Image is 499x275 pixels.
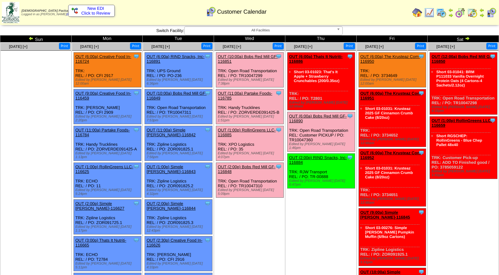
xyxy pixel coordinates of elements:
img: Tooltip [133,90,139,96]
a: OUT (10:00a) Bobs Red Mill GF-116849 [146,91,206,100]
a: Short 03-01031: Krusteaz 2025 GF Cinnamon Crumb Cake (8/20oz) [365,106,413,120]
a: OUT (6:00a) Thats It Nutriti-116886 [289,54,343,64]
div: Edited by [PERSON_NAME] [DATE] 5:24pm [75,188,141,196]
span: Logged in as [PERSON_NAME] [22,9,77,16]
img: ediSmall.gif [72,8,78,14]
a: [DATE] [+] [294,44,312,49]
div: Edited by [PERSON_NAME] [DATE] 12:43pm [146,225,212,233]
img: calendarcustomer.gif [206,7,216,17]
div: TRK: Open Road Transportation REL: / PO: TR10047298 [430,53,497,115]
a: [DATE] [+] [80,44,99,49]
img: calendarcustomer.gif [486,8,496,18]
img: Tooltip [133,53,139,60]
img: Tooltip [204,200,211,207]
a: OUT (11:00a) Simple [PERSON_NAME]-116842 [146,128,196,137]
div: Edited by [PERSON_NAME] [DATE] 8:15pm [431,105,497,113]
div: TRK: XPO Logistics REL: / PO: 35 [216,126,284,161]
div: Edited by [PERSON_NAME] [DATE] 1:51pm [218,115,283,122]
div: Edited by [PERSON_NAME] [DATE] 6:36pm [146,78,212,86]
a: OUT (1:00p) RollinGreens LLC-116659 [431,118,492,128]
img: Tooltip [133,163,139,170]
button: Print [486,43,497,49]
div: Edited by [PERSON_NAME] [DATE] 6:47pm [289,179,355,187]
img: Tooltip [275,90,282,96]
img: Tooltip [133,200,139,207]
a: OUT (1:00p) RollinGreens LLC-116625 [75,164,133,174]
div: TRK: Handy Trucklines REL: / PO: ZORVERDE091425-B [216,89,284,124]
a: Short 03-01041: BRM P111033 Vanilla Overnight Protein Oats (4 Cartons-4 Sachets/2.12oz) [436,70,483,87]
div: TRK: Zipline Logistics REL: / PO: ZOR091825.2 [145,163,212,198]
div: Edited by [PERSON_NAME] [DATE] 12:00am [360,197,426,205]
a: OUT (6:00a) Creative Food In-116724 [75,54,131,64]
div: TRK: ECHO REL: / PO: T2784 [74,236,141,271]
a: [DATE] [+] [152,44,170,49]
a: OUT (10:00a) Bobs Red Mill GF-116851 [218,54,278,64]
a: OUT (9:00a) Simple [PERSON_NAME]-116845 [360,210,410,220]
img: calendarprod.gif [436,8,446,18]
img: Tooltip [347,154,353,161]
a: OUT (11:00a) Partake Foods-116785 [218,91,272,100]
td: Tue [143,35,214,42]
img: arrowleft.gif [29,36,34,41]
img: arrowleft.gif [479,8,484,13]
a: OUT (1:00p) RollinGreens LLC-116885 [218,128,276,137]
a: OUT (6:00a) The Krusteaz Com-116952 [360,150,422,160]
div: TRK: UPS Ground REL: / PO: PO-236 [145,53,212,87]
div: TRK: Zipline Logistics REL: / PO: ZOR091825.3 [145,200,212,234]
img: arrowright.gif [465,36,470,41]
button: Print [415,43,426,49]
img: Tooltip [133,237,139,243]
div: TRK: Customer Pick-up REL: ADD TO Finished good / PO: 3785059122 [430,117,497,179]
div: TRK: [PERSON_NAME] REL: / PO: CFI 2909 [74,89,141,124]
span: New EDI [87,6,104,11]
a: OUT (2:30p) Creative Food In-116626 [146,238,202,247]
div: TRK: Open Road Transportation REL: / PO: TR10047310 [216,163,284,198]
div: TRK: Handy Trucklines REL: / PO: ZORVERDE091425-A [74,126,141,161]
a: (logout) [67,13,77,16]
td: Sun [0,35,72,42]
button: Print [344,43,355,49]
span: Customer Calendar [217,9,267,15]
div: Edited by [PERSON_NAME] [DATE] 7:53pm [146,115,212,122]
span: All Facilities [187,27,334,34]
div: TRK: REL: / PO: T2801 [287,53,355,110]
span: [DATE] [+] [223,44,241,49]
a: OUT (2:00p) Simple [PERSON_NAME]-116627 [75,201,125,211]
div: TRK: Zipline Logistics REL: / PO: ZOR091925.1 [359,208,426,266]
a: New EDI Click to Review [72,6,111,16]
a: OUT (6:00a) The Krusteaz Com-116951 [360,91,422,100]
td: Fri [356,35,428,42]
img: zoroco-logo-small.webp [2,2,19,23]
a: OUT (6:00a) Bobs Red Mill GF-116890 [289,114,347,123]
button: Print [273,43,284,49]
img: Tooltip [418,269,424,275]
img: arrowright.gif [448,13,453,18]
img: line_graph.gif [424,8,434,18]
img: Tooltip [347,53,353,60]
a: Short 03-00276: Simple [PERSON_NAME] Pumpkin Muffin (6/9oz Cartons) [365,226,414,239]
div: Edited by [PERSON_NAME] [DATE] 12:00am [289,101,355,108]
a: [DATE] [+] [437,44,455,49]
img: Tooltip [489,53,496,60]
a: OUT (1:00p) Simple [PERSON_NAME]-116843 [146,164,196,174]
a: OUT (11:00a) Partake Foods-116784 [75,128,130,137]
img: Tooltip [204,163,211,170]
img: Tooltip [275,53,282,60]
img: Tooltip [418,209,424,215]
button: Print [130,43,141,49]
span: [DEMOGRAPHIC_DATA] Packaging [22,9,75,13]
div: TRK: REL: / PO: CFI 2917 [74,53,141,87]
button: Print [59,43,70,49]
img: calendarblend.gif [455,8,465,18]
a: OUT (9:00a) Creative Food In-116459 [75,91,131,100]
div: TRK: Open Road Transportation REL: / PO: TR10047311 [145,89,212,124]
img: Tooltip [347,113,353,119]
a: OUT (12:00a) Bobs Red Mill GF-116850 [431,54,494,64]
img: arrowleft.gif [448,8,453,13]
img: home.gif [412,8,422,18]
div: TRK: [PERSON_NAME] REL: / PO: CFI 2916 [145,236,212,271]
td: Sat [428,35,499,42]
div: TRK: RJW Transport REL: / PO: TR-00888 [287,154,355,189]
